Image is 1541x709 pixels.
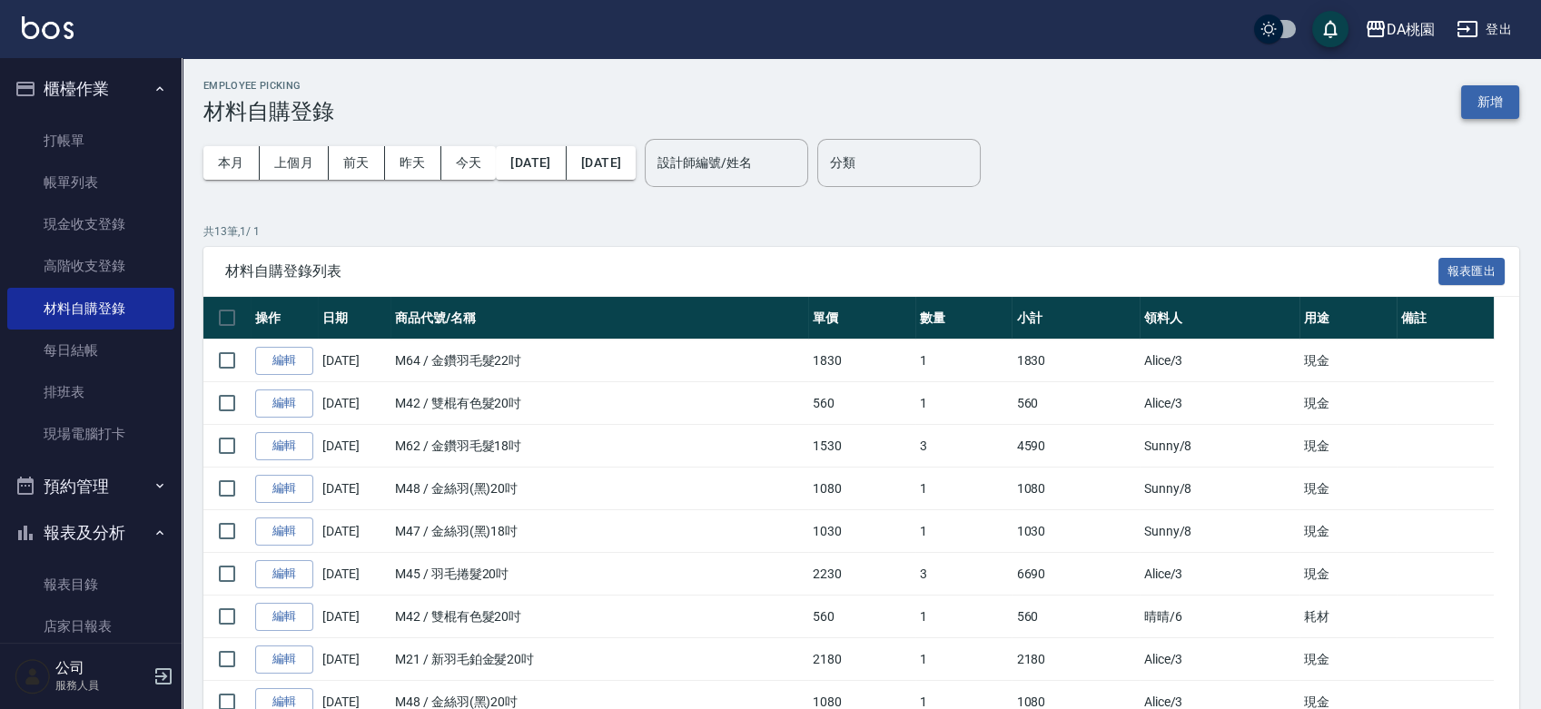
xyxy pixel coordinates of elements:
[1299,425,1397,468] td: 現金
[22,16,74,39] img: Logo
[1140,297,1300,340] th: 領料人
[808,382,915,425] td: 560
[7,606,174,647] a: 店家日報表
[915,510,1013,553] td: 1
[1461,85,1519,119] button: 新增
[390,510,808,553] td: M47 / 金絲羽(黑)18吋
[255,475,313,503] a: 編輯
[7,288,174,330] a: 材料自購登錄
[255,645,313,674] a: 編輯
[1140,425,1300,468] td: Sunny /8
[7,65,174,113] button: 櫃檯作業
[808,468,915,510] td: 1080
[1299,510,1397,553] td: 現金
[567,146,636,180] button: [DATE]
[7,203,174,245] a: 現金收支登錄
[390,638,808,681] td: M21 / 新羽毛鉑金髮20吋
[1140,340,1300,382] td: Alice /3
[255,347,313,375] a: 編輯
[915,425,1013,468] td: 3
[1140,638,1300,681] td: Alice /3
[808,340,915,382] td: 1830
[260,146,329,180] button: 上個月
[915,382,1013,425] td: 1
[1012,510,1139,553] td: 1030
[318,638,390,681] td: [DATE]
[203,99,334,124] h3: 材料自購登錄
[1312,11,1348,47] button: save
[915,638,1013,681] td: 1
[1299,468,1397,510] td: 現金
[1140,596,1300,638] td: 晴晴 /6
[329,146,385,180] button: 前天
[915,340,1013,382] td: 1
[318,425,390,468] td: [DATE]
[225,262,1438,281] span: 材料自購登錄列表
[1438,258,1506,286] button: 報表匯出
[390,596,808,638] td: M42 / 雙棍有色髮20吋
[390,382,808,425] td: M42 / 雙棍有色髮20吋
[1299,340,1397,382] td: 現金
[385,146,441,180] button: 昨天
[7,463,174,510] button: 預約管理
[7,564,174,606] a: 報表目錄
[808,510,915,553] td: 1030
[1012,425,1139,468] td: 4590
[808,425,915,468] td: 1530
[1299,553,1397,596] td: 現金
[808,297,915,340] th: 單價
[390,340,808,382] td: M64 / 金鑽羽毛髮22吋
[915,553,1013,596] td: 3
[1461,93,1519,110] a: 新增
[915,297,1013,340] th: 數量
[1012,382,1139,425] td: 560
[1299,297,1397,340] th: 用途
[318,297,390,340] th: 日期
[1012,553,1139,596] td: 6690
[1140,468,1300,510] td: Sunny /8
[255,603,313,631] a: 編輯
[55,677,148,694] p: 服務人員
[1438,261,1506,279] a: 報表匯出
[1012,638,1139,681] td: 2180
[808,596,915,638] td: 560
[203,223,1519,240] p: 共 13 筆, 1 / 1
[808,553,915,596] td: 2230
[915,468,1013,510] td: 1
[55,659,148,677] h5: 公司
[1449,13,1519,46] button: 登出
[915,596,1013,638] td: 1
[1012,596,1139,638] td: 560
[1012,340,1139,382] td: 1830
[7,371,174,413] a: 排班表
[203,146,260,180] button: 本月
[390,425,808,468] td: M62 / 金鑽羽毛髮18吋
[496,146,566,180] button: [DATE]
[7,120,174,162] a: 打帳單
[1358,11,1442,48] button: DA桃園
[255,389,313,418] a: 編輯
[318,340,390,382] td: [DATE]
[390,468,808,510] td: M48 / 金絲羽(黑)20吋
[7,162,174,203] a: 帳單列表
[1387,18,1435,41] div: DA桃園
[318,468,390,510] td: [DATE]
[441,146,497,180] button: 今天
[15,658,51,694] img: Person
[318,596,390,638] td: [DATE]
[808,638,915,681] td: 2180
[255,517,313,546] a: 編輯
[1299,596,1397,638] td: 耗材
[318,553,390,596] td: [DATE]
[7,509,174,556] button: 報表及分析
[1140,382,1300,425] td: Alice /3
[1397,297,1494,340] th: 備註
[1140,553,1300,596] td: Alice /3
[1299,638,1397,681] td: 現金
[7,330,174,371] a: 每日結帳
[1012,297,1139,340] th: 小計
[251,297,318,340] th: 操作
[203,80,334,92] h2: Employee Picking
[1140,510,1300,553] td: Sunny /8
[255,432,313,460] a: 編輯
